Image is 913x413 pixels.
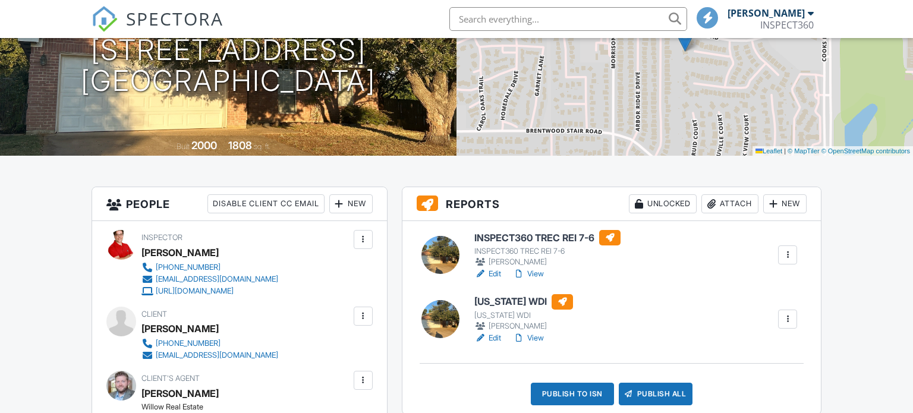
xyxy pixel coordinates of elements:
[156,286,234,296] div: [URL][DOMAIN_NAME]
[474,247,621,256] div: INSPECT360 TREC REI 7-6
[141,233,182,242] span: Inspector
[141,273,278,285] a: [EMAIL_ADDRESS][DOMAIN_NAME]
[474,268,501,280] a: Edit
[141,384,219,402] div: [PERSON_NAME]
[788,147,820,155] a: © MapTiler
[763,194,807,213] div: New
[619,383,693,405] div: Publish All
[207,194,325,213] div: Disable Client CC Email
[474,311,573,320] div: [US_STATE] WDI
[92,187,387,221] h3: People
[156,339,221,348] div: [PHONE_NUMBER]
[474,332,501,344] a: Edit
[513,268,544,280] a: View
[141,320,219,338] div: [PERSON_NAME]
[784,147,786,155] span: |
[141,310,167,319] span: Client
[92,16,223,41] a: SPECTORA
[81,34,376,97] h1: [STREET_ADDRESS] [GEOGRAPHIC_DATA]
[402,187,821,221] h3: Reports
[760,19,814,31] div: INSPECT360
[629,194,697,213] div: Unlocked
[191,139,217,152] div: 2000
[449,7,687,31] input: Search everything...
[474,294,573,310] h6: [US_STATE] WDI
[474,230,621,268] a: INSPECT360 TREC REI 7-6 INSPECT360 TREC REI 7-6 [PERSON_NAME]
[474,230,621,245] h6: INSPECT360 TREC REI 7-6
[156,275,278,284] div: [EMAIL_ADDRESS][DOMAIN_NAME]
[126,6,223,31] span: SPECTORA
[701,194,758,213] div: Attach
[92,6,118,32] img: The Best Home Inspection Software - Spectora
[141,349,278,361] a: [EMAIL_ADDRESS][DOMAIN_NAME]
[474,256,621,268] div: [PERSON_NAME]
[156,263,221,272] div: [PHONE_NUMBER]
[141,374,200,383] span: Client's Agent
[513,332,544,344] a: View
[141,261,278,273] a: [PHONE_NUMBER]
[228,139,252,152] div: 1808
[678,27,692,52] img: Marker
[728,7,805,19] div: [PERSON_NAME]
[474,294,573,332] a: [US_STATE] WDI [US_STATE] WDI [PERSON_NAME]
[755,147,782,155] a: Leaflet
[177,142,190,151] span: Built
[329,194,373,213] div: New
[821,147,910,155] a: © OpenStreetMap contributors
[141,285,278,297] a: [URL][DOMAIN_NAME]
[141,402,347,412] div: Willow Real Estate
[474,320,573,332] div: [PERSON_NAME]
[254,142,270,151] span: sq. ft.
[531,383,614,405] div: Publish to ISN
[141,244,219,261] div: [PERSON_NAME]
[141,338,278,349] a: [PHONE_NUMBER]
[156,351,278,360] div: [EMAIL_ADDRESS][DOMAIN_NAME]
